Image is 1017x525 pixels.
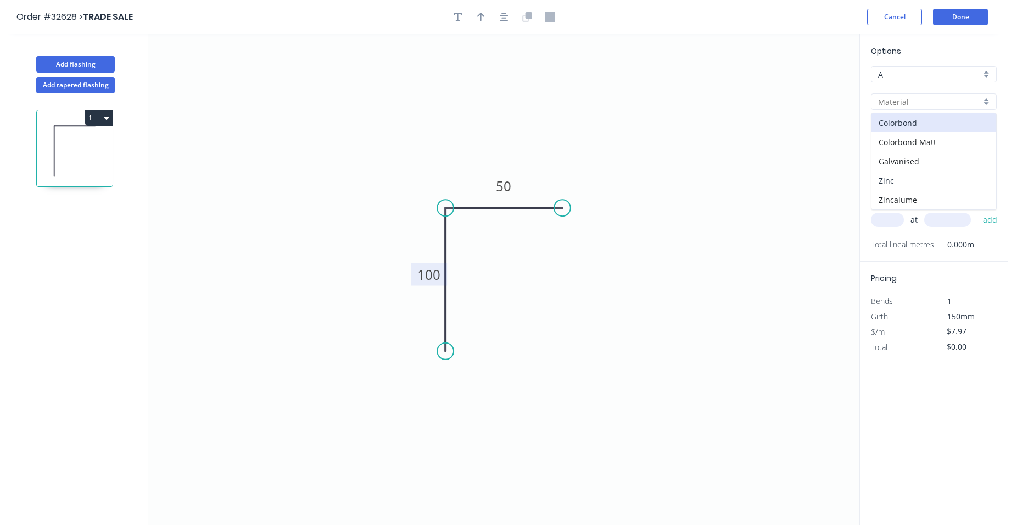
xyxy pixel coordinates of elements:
span: 1 [947,296,952,306]
span: Total lineal metres [871,237,934,252]
div: Colorbond [871,113,996,132]
div: Zinc [871,171,996,190]
span: Order #32628 > [16,10,83,23]
button: 1 [85,110,113,126]
button: Add flashing [36,56,115,73]
button: Add tapered flashing [36,77,115,93]
div: Zincalume [871,190,996,209]
span: Girth [871,311,888,322]
svg: 0 [148,34,859,525]
input: Price level [878,69,981,80]
span: 150mm [947,311,975,322]
span: Pricing [871,273,897,284]
tspan: 100 [417,266,440,284]
button: Cancel [867,9,922,25]
input: Material [878,96,981,108]
span: Options [871,46,901,57]
span: Bends [871,296,893,306]
div: Colorbond Matt [871,132,996,152]
span: 0.000m [934,237,974,252]
div: Galvanised [871,152,996,171]
button: add [977,211,1003,229]
tspan: 50 [496,177,512,195]
span: at [910,212,918,228]
span: Total [871,342,887,352]
button: Done [933,9,988,25]
span: TRADE SALE [83,10,133,23]
span: $/m [871,327,885,337]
